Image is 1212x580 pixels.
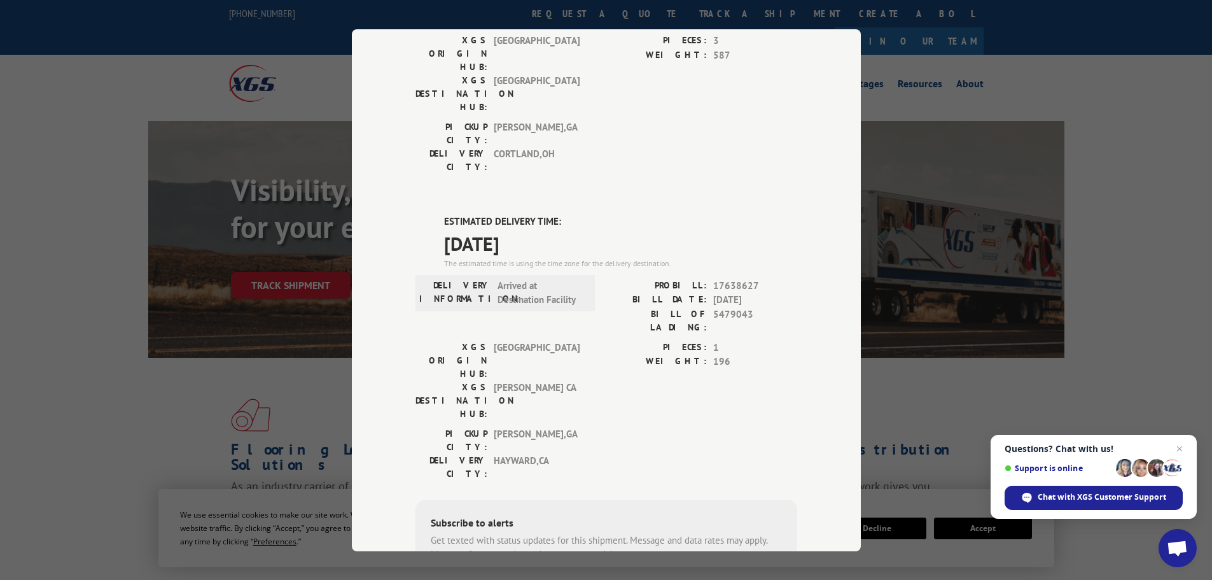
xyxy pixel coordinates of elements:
[415,34,487,74] label: XGS ORIGIN HUB:
[415,120,487,147] label: PICKUP CITY:
[494,74,580,114] span: [GEOGRAPHIC_DATA]
[713,278,797,293] span: 17638627
[494,120,580,147] span: [PERSON_NAME] , GA
[713,34,797,48] span: 3
[415,453,487,480] label: DELIVERY CITY:
[415,380,487,420] label: XGS DESTINATION HUB:
[1005,463,1111,473] span: Support is online
[444,215,797,229] label: ESTIMATED DELIVERY TIME:
[415,147,487,174] label: DELIVERY CITY:
[606,307,707,334] label: BILL OF LADING:
[1038,492,1166,503] span: Chat with XGS Customer Support
[606,293,707,308] label: BILL DATE:
[494,147,580,174] span: CORTLAND , OH
[606,34,707,48] label: PIECES:
[606,278,707,293] label: PROBILL:
[431,533,782,562] div: Get texted with status updates for this shipment. Message and data rates may apply. Message frequ...
[713,48,797,62] span: 587
[431,514,782,533] div: Subscribe to alerts
[415,427,487,453] label: PICKUP CITY:
[419,278,491,307] label: DELIVERY INFORMATION:
[606,355,707,369] label: WEIGHT:
[494,340,580,380] span: [GEOGRAPHIC_DATA]
[1005,486,1183,510] div: Chat with XGS Customer Support
[444,257,797,269] div: The estimated time is using the time zone for the delivery destination.
[1159,529,1197,567] div: Open chat
[415,340,487,380] label: XGS ORIGIN HUB:
[713,293,797,308] span: [DATE]
[713,307,797,334] span: 5479043
[494,427,580,453] span: [PERSON_NAME] , GA
[494,380,580,420] span: [PERSON_NAME] CA
[494,453,580,480] span: HAYWARD , CA
[606,340,707,355] label: PIECES:
[1172,441,1187,456] span: Close chat
[494,34,580,74] span: [GEOGRAPHIC_DATA]
[498,278,583,307] span: Arrived at Destination Facility
[713,355,797,369] span: 196
[713,340,797,355] span: 1
[1005,444,1183,454] span: Questions? Chat with us!
[444,229,797,257] span: [DATE]
[606,48,707,62] label: WEIGHT:
[415,74,487,114] label: XGS DESTINATION HUB:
